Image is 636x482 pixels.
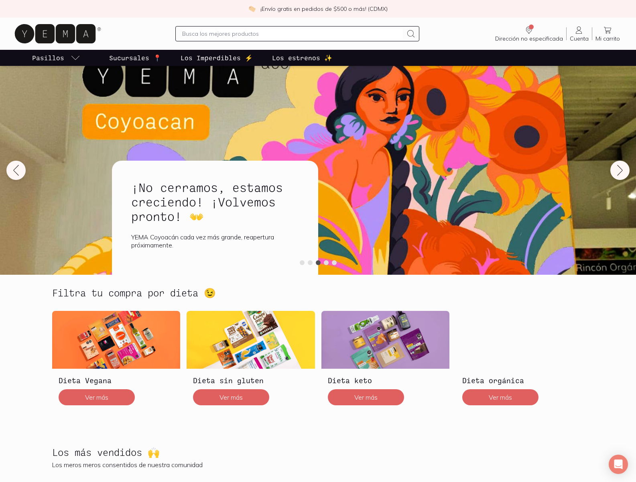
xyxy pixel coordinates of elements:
[456,311,584,411] a: Dieta orgánicaDieta orgánicaVer más
[462,375,578,386] h3: Dieta orgánica
[131,233,299,249] p: YEMA Coyoacán cada vez más grande, reapertura próximamente.
[462,389,538,405] button: Ver más
[272,53,332,63] p: Los estrenos ✨
[570,35,589,42] span: Cuenta
[179,50,254,66] a: Los Imperdibles ⚡️
[609,455,628,474] div: Open Intercom Messenger
[52,461,584,469] p: Los meros meros consentidos de nuestra comunidad
[492,25,566,42] a: Dirección no especificada
[182,29,403,39] input: Busca los mejores productos
[52,288,216,298] h2: Filtra tu compra por dieta 😉
[248,5,256,12] img: check
[495,35,563,42] span: Dirección no especificada
[59,389,135,405] button: Ver más
[59,375,174,386] h3: Dieta Vegana
[187,311,315,411] a: Dieta sin glutenDieta sin glutenVer más
[108,50,163,66] a: Sucursales 📍
[193,375,309,386] h3: Dieta sin gluten
[260,5,388,13] p: ¡Envío gratis en pedidos de $500 o más! (CDMX)
[321,311,450,411] a: Dieta ketoDieta ketoVer más
[52,447,160,457] h2: Los más vendidos 🙌
[187,311,315,369] img: Dieta sin gluten
[30,50,82,66] a: pasillo-todos-link
[181,53,253,63] p: Los Imperdibles ⚡️
[109,53,161,63] p: Sucursales 📍
[131,180,299,223] h2: ¡No cerramos, estamos creciendo! ¡Volvemos pronto! 👐
[567,25,592,42] a: Cuenta
[270,50,334,66] a: Los estrenos ✨
[52,311,181,369] img: Dieta Vegana
[328,375,443,386] h3: Dieta keto
[456,311,584,369] img: Dieta orgánica
[328,389,404,405] button: Ver más
[321,311,450,369] img: Dieta keto
[592,25,623,42] a: Mi carrito
[193,389,269,405] button: Ver más
[52,311,181,411] a: Dieta VeganaDieta VeganaVer más
[595,35,620,42] span: Mi carrito
[32,53,64,63] p: Pasillos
